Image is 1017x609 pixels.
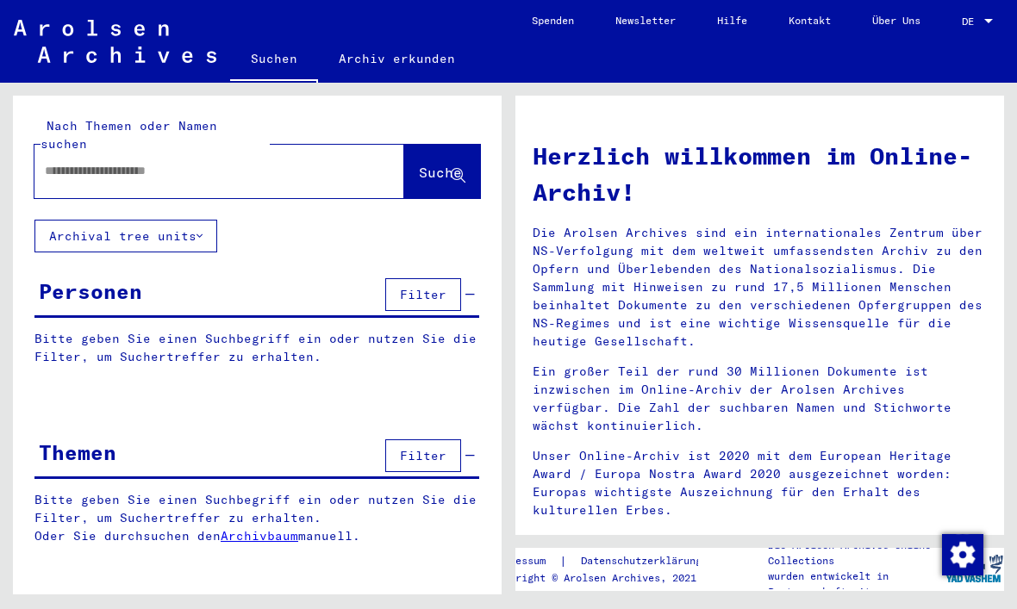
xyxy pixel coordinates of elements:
[318,38,476,79] a: Archiv erkunden
[533,447,987,519] p: Unser Online-Archiv ist 2020 mit dem European Heritage Award / Europa Nostra Award 2020 ausgezeic...
[230,38,318,83] a: Suchen
[221,528,298,544] a: Archivbaum
[768,538,943,569] p: Die Arolsen Archives Online-Collections
[34,491,480,545] p: Bitte geben Sie einen Suchbegriff ein oder nutzen Sie die Filter, um Suchertreffer zu erhalten. O...
[34,330,479,366] p: Bitte geben Sie einen Suchbegriff ein oder nutzen Sie die Filter, um Suchertreffer zu erhalten.
[491,552,722,570] div: |
[962,16,981,28] span: DE
[533,138,987,210] h1: Herzlich willkommen im Online-Archiv!
[41,118,217,152] mat-label: Nach Themen oder Namen suchen
[404,145,480,198] button: Suche
[533,224,987,351] p: Die Arolsen Archives sind ein internationales Zentrum über NS-Verfolgung mit dem weltweit umfasse...
[385,439,461,472] button: Filter
[491,552,559,570] a: Impressum
[39,276,142,307] div: Personen
[14,20,216,63] img: Arolsen_neg.svg
[533,363,987,435] p: Ein großer Teil der rund 30 Millionen Dokumente ist inzwischen im Online-Archiv der Arolsen Archi...
[419,164,462,181] span: Suche
[34,220,217,252] button: Archival tree units
[567,552,722,570] a: Datenschutzerklärung
[491,570,722,586] p: Copyright © Arolsen Archives, 2021
[768,569,943,600] p: wurden entwickelt in Partnerschaft mit
[39,437,116,468] div: Themen
[385,278,461,311] button: Filter
[400,287,446,302] span: Filter
[400,448,446,463] span: Filter
[942,534,983,575] img: Zustimmung ändern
